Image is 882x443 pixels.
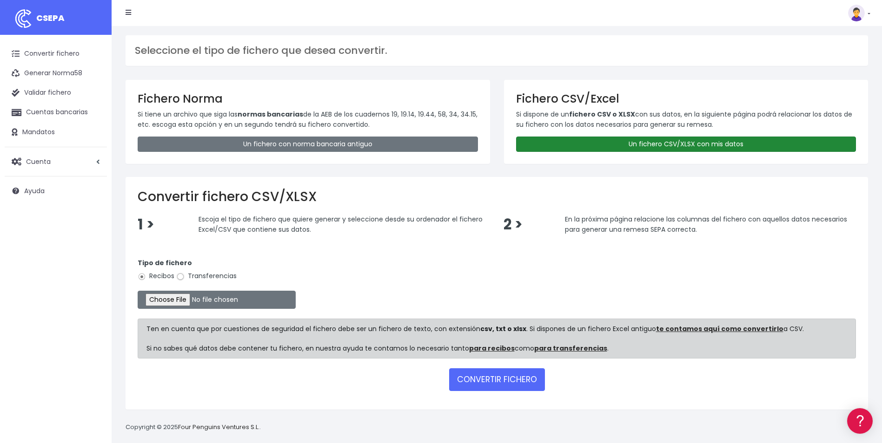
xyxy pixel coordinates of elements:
span: 2 > [504,215,523,235]
p: Si tiene un archivo que siga las de la AEB de los cuadernos 19, 19.14, 19.44, 58, 34, 34.15, etc.... [138,109,478,130]
a: Validar fichero [5,83,107,103]
a: Problemas habituales [9,132,177,146]
a: Mandatos [5,123,107,142]
span: Cuenta [26,156,51,166]
strong: fichero CSV o XLSX [569,110,635,119]
strong: normas bancarias [238,110,303,119]
button: Contáctanos [9,248,177,265]
a: te contamos aquí como convertirlo [656,324,783,333]
label: Recibos [138,271,174,281]
span: Ayuda [24,186,45,195]
span: Escoja el tipo de fichero que quiere generar y seleccione desde su ordenador el fichero Excel/CSV... [199,215,483,234]
a: Un fichero CSV/XLSX con mis datos [516,137,856,152]
h3: Seleccione el tipo de fichero que desea convertir. [135,45,859,57]
div: Convertir ficheros [9,103,177,111]
img: logo [12,7,35,30]
a: Ayuda [5,181,107,201]
div: Ten en cuenta que por cuestiones de seguridad el fichero debe ser un fichero de texto, con extens... [138,319,856,358]
a: Cuentas bancarias [5,103,107,122]
a: Convertir fichero [5,44,107,64]
a: Un fichero con norma bancaria antiguo [138,137,478,152]
strong: csv, txt o xlsx [480,324,526,333]
a: Cuenta [5,152,107,171]
div: Información general [9,65,177,73]
span: 1 > [138,215,154,235]
button: CONVERTIR FICHERO [449,368,545,391]
a: para transferencias [534,344,607,353]
a: Videotutoriales [9,146,177,161]
div: Facturación [9,184,177,193]
span: CSEPA [36,12,65,24]
a: para recibos [469,344,515,353]
a: General [9,199,177,214]
p: Si dispone de un con sus datos, en la siguiente página podrá relacionar los datos de su fichero c... [516,109,856,130]
div: Programadores [9,223,177,232]
a: Perfiles de empresas [9,161,177,175]
strong: Tipo de fichero [138,258,192,267]
a: Four Penguins Ventures S.L. [178,423,259,431]
h2: Convertir fichero CSV/XLSX [138,189,856,205]
h3: Fichero CSV/Excel [516,92,856,105]
span: En la próxima página relacione las columnas del fichero con aquellos datos necesarios para genera... [565,215,847,234]
a: Formatos [9,117,177,132]
img: profile [848,5,865,21]
label: Transferencias [176,271,237,281]
a: Generar Norma58 [5,64,107,83]
a: API [9,237,177,252]
a: Información general [9,79,177,93]
h3: Fichero Norma [138,92,478,105]
p: Copyright © 2025 . [126,423,261,432]
a: POWERED BY ENCHANT [128,267,179,276]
